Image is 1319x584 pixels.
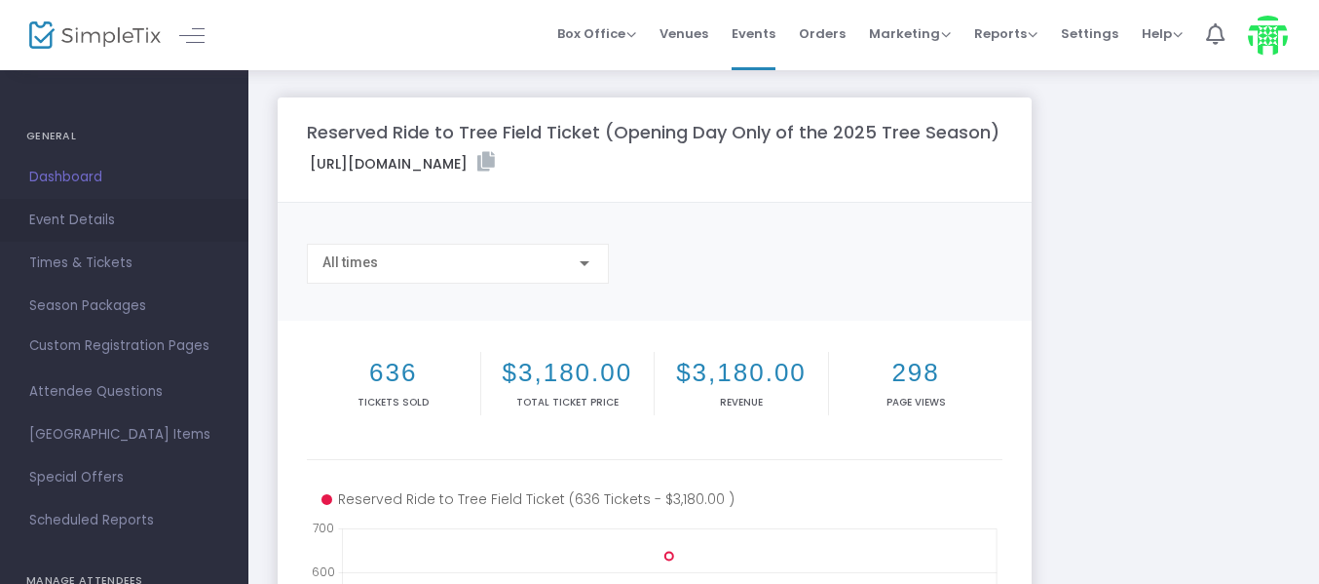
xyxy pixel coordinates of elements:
[307,119,999,145] m-panel-title: Reserved Ride to Tree Field Ticket (Opening Day Only of the 2025 Tree Season)
[29,251,219,276] span: Times & Tickets
[799,9,846,58] span: Orders
[557,24,636,43] span: Box Office
[29,379,219,405] span: Attendee Questions
[29,465,219,490] span: Special Offers
[659,9,708,58] span: Venues
[1061,9,1118,58] span: Settings
[311,395,476,409] p: Tickets sold
[29,165,219,190] span: Dashboard
[833,358,999,388] h2: 298
[311,358,476,388] h2: 636
[313,520,334,536] text: 700
[869,24,951,43] span: Marketing
[659,395,824,409] p: Revenue
[485,395,651,409] p: Total Ticket Price
[732,9,775,58] span: Events
[29,508,219,533] span: Scheduled Reports
[29,208,219,233] span: Event Details
[485,358,651,388] h2: $3,180.00
[974,24,1037,43] span: Reports
[26,117,222,156] h4: GENERAL
[29,336,209,356] span: Custom Registration Pages
[1142,24,1183,43] span: Help
[310,152,495,175] label: [URL][DOMAIN_NAME]
[322,254,378,270] span: All times
[833,395,999,409] p: Page Views
[659,358,824,388] h2: $3,180.00
[312,563,335,579] text: 600
[29,293,219,319] span: Season Packages
[29,422,219,448] span: [GEOGRAPHIC_DATA] Items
